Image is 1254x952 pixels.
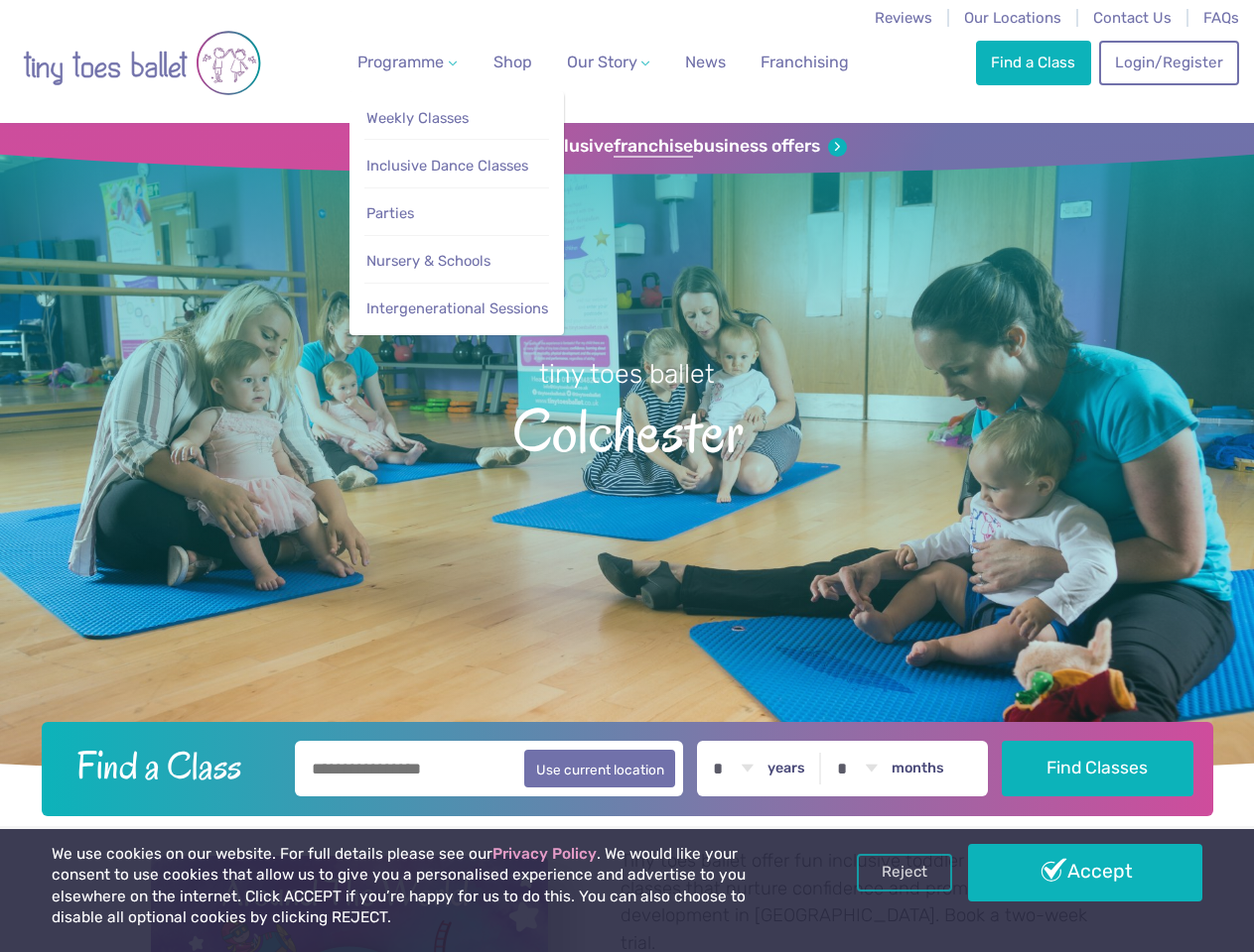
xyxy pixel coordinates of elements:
[567,53,637,71] span: Our Story
[875,9,932,27] a: Reviews
[357,53,444,71] span: Programme
[486,43,540,82] a: Shop
[524,750,676,787] button: Use current location
[364,243,549,280] a: Nursery & Schools
[857,854,952,892] a: Reject
[407,136,847,158] a: Sign up for our exclusivefranchisebusiness offers
[677,43,734,82] a: News
[364,148,549,184] a: Inclusive Dance Classes
[614,136,693,158] strong: franchise
[1203,9,1239,27] a: FAQs
[964,9,1061,27] a: Our Locations
[753,43,857,82] a: Franchising
[1002,741,1193,796] button: Find Classes
[366,109,469,127] span: Weekly Classes
[539,358,715,390] small: tiny toes ballet
[32,392,1222,465] span: Colchester
[366,157,528,175] span: Inclusive Dance Classes
[492,845,597,863] a: Privacy Policy
[1099,41,1238,84] a: Login/Register
[767,760,805,777] label: years
[52,844,799,929] p: We use cookies on our website. For full details please see our . We would like your consent to us...
[892,760,944,777] label: months
[976,41,1091,84] a: Find a Class
[23,13,261,113] img: tiny toes ballet
[685,53,726,71] span: News
[349,43,465,82] a: Programme
[1093,9,1172,27] a: Contact Us
[364,100,549,137] a: Weekly Classes
[366,204,414,222] span: Parties
[366,252,490,270] span: Nursery & Schools
[558,43,657,82] a: Our Story
[968,844,1202,901] a: Accept
[61,741,281,790] h2: Find a Class
[364,195,549,232] a: Parties
[366,299,548,317] span: Intergenerational Sessions
[493,53,532,71] span: Shop
[364,291,549,327] a: Intergenerational Sessions
[761,53,849,71] span: Franchising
